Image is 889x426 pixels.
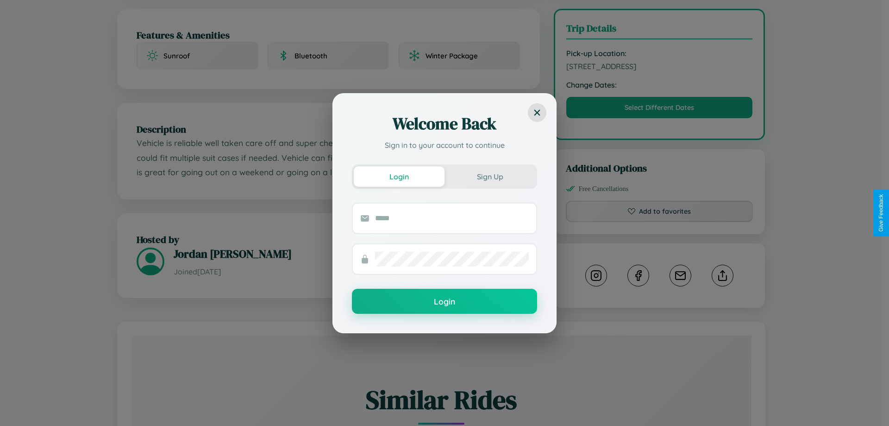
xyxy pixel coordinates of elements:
div: Give Feedback [878,194,884,232]
button: Sign Up [444,166,535,187]
button: Login [354,166,444,187]
button: Login [352,289,537,314]
p: Sign in to your account to continue [352,140,537,151]
h2: Welcome Back [352,113,537,135]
